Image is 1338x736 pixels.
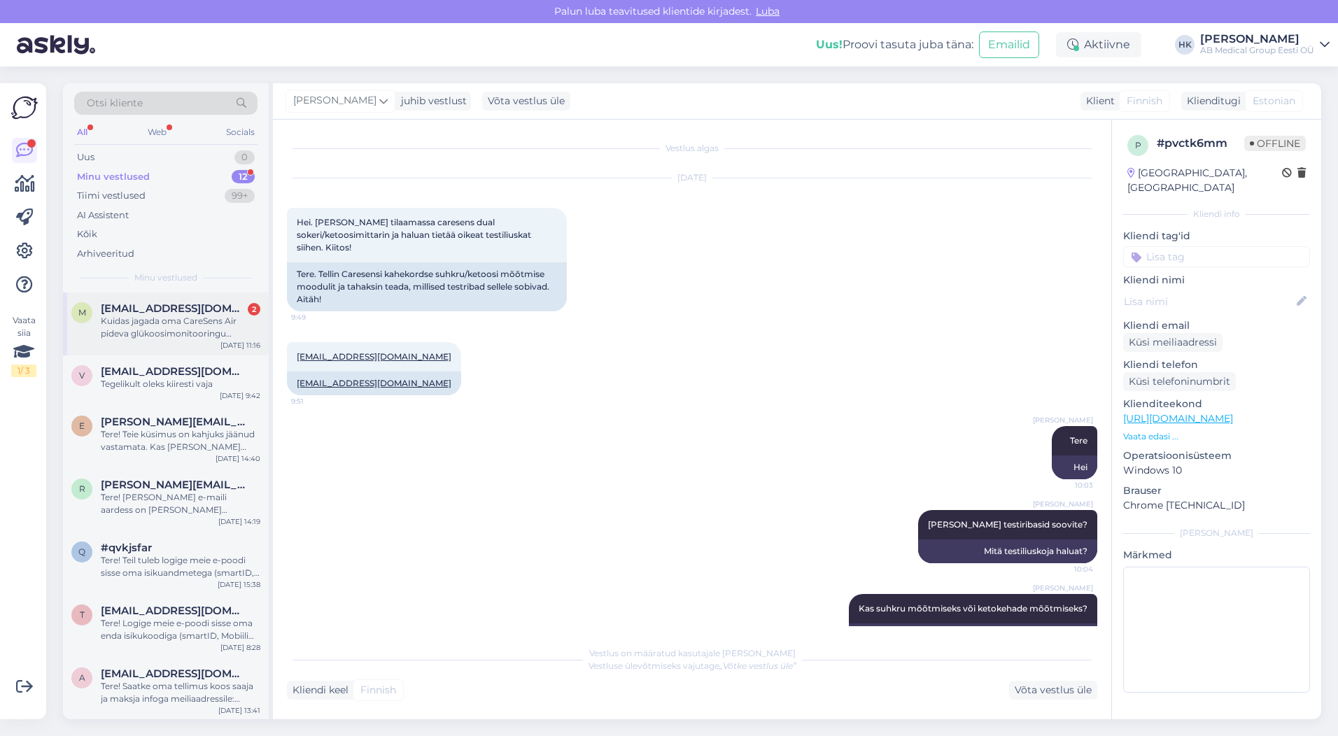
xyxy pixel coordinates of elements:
div: 99+ [225,189,255,203]
span: [PERSON_NAME] [293,93,376,108]
div: 12 [232,170,255,184]
div: 1 / 3 [11,365,36,377]
div: Hei [1052,455,1097,479]
div: AI Assistent [77,208,129,222]
input: Lisa tag [1123,246,1310,267]
div: [DATE] 14:19 [218,516,260,527]
div: Uus [77,150,94,164]
div: Klienditugi [1181,94,1241,108]
span: Estonian [1253,94,1295,108]
div: [DATE] 11:16 [220,340,260,351]
a: [EMAIL_ADDRESS][DOMAIN_NAME] [297,351,451,362]
div: # pvctk6mm [1157,135,1244,152]
span: Otsi kliente [87,96,143,111]
div: Web [145,123,169,141]
div: Tere. Tellin Caresensi kahekordse suhkru/ketoosi mõõtmise moodulit ja tahaksin teada, millised te... [287,262,567,311]
div: Kliendi info [1123,208,1310,220]
span: Finnish [360,683,396,698]
span: evely.tirp.001@mail.ee [101,416,246,428]
div: [PERSON_NAME] [1200,34,1314,45]
div: Tegelikult oleks kiiresti vaja [101,378,260,390]
div: Tere! Teie küsimus on kahjuks jäänud vastamata. Kas [PERSON_NAME] saanud jahetaskud? Kahjuks 2 pe... [101,428,260,453]
div: [DATE] 9:42 [220,390,260,401]
span: Finnish [1127,94,1162,108]
p: Märkmed [1123,548,1310,562]
p: Vaata edasi ... [1123,430,1310,443]
div: Vaata siia [11,314,36,377]
input: Lisa nimi [1124,294,1294,309]
i: „Võtke vestlus üle” [719,660,796,671]
span: 10:03 [1041,480,1093,490]
div: Socials [223,123,258,141]
span: Tere [1070,435,1087,446]
div: Tere! Saatke oma tellimus koos saaja ja maksja infoga meiliaadressile: [EMAIL_ADDRESS][DOMAIN_NAME] [101,680,260,705]
div: Aktiivne [1056,32,1141,57]
span: Offline [1244,136,1306,151]
div: [DATE] 8:28 [220,642,260,653]
span: Hei. [PERSON_NAME] tilaamassa caresens dual sokeri/ketoosimittarin ja haluan tietää oikeat testil... [297,217,533,253]
span: e [79,420,85,431]
span: #qvkjsfar [101,542,152,554]
div: Tere! Teil tuleb logige meie e-poodi sisse oma isikuandmetega (smartID, Mobiili ID, ID-kaart), si... [101,554,260,579]
div: 2 [248,303,260,316]
span: apteek@raves.ee [101,667,246,680]
div: [DATE] [287,171,1097,184]
div: Proovi tasuta juba täna: [816,36,973,53]
span: [PERSON_NAME] [1033,415,1093,425]
div: Tiimi vestlused [77,189,146,203]
span: Luba [752,5,784,17]
span: q [78,546,85,557]
a: [URL][DOMAIN_NAME] [1123,412,1233,425]
div: Mitä testiliuskoja haluat? [918,539,1097,563]
span: valgmamarie@icloud.com [101,365,246,378]
div: Tere! Logige meie e-poodi sisse oma enda isikukoodiga (smartID, Mobiili ID, ID-kaart) Seejärel sa... [101,617,260,642]
p: Chrome [TECHNICAL_ID] [1123,498,1310,513]
b: Uus! [816,38,843,51]
div: Klient [1080,94,1115,108]
p: Operatsioonisüsteem [1123,448,1310,463]
span: tiina.kaevats@mail.ee [101,604,246,617]
div: [PERSON_NAME] [1123,527,1310,539]
div: All [74,123,90,141]
p: Kliendi nimi [1123,273,1310,288]
span: 10:04 [1041,564,1093,574]
div: Kõik [77,227,97,241]
span: v [79,370,85,381]
div: AB Medical Group Eesti OÜ [1200,45,1314,56]
div: [DATE] 13:41 [218,705,260,716]
span: rene.pakkas@kliinikum.ee [101,479,246,491]
div: Sokerin vai ketonien mittaamiseen? [849,623,1097,647]
div: HK [1175,35,1195,55]
span: [PERSON_NAME] [1033,583,1093,593]
p: Kliendi email [1123,318,1310,333]
div: [DATE] 15:38 [218,579,260,590]
div: Võta vestlus üle [1009,681,1097,700]
p: Windows 10 [1123,463,1310,478]
p: Kliendi telefon [1123,358,1310,372]
div: Minu vestlused [77,170,150,184]
div: Küsi meiliaadressi [1123,333,1223,352]
span: t [80,609,85,620]
span: [PERSON_NAME] [1033,499,1093,509]
div: Arhiveeritud [77,247,134,261]
span: maariapar@gmail.com [101,302,246,315]
span: 9:51 [291,396,344,406]
span: p [1135,140,1141,150]
span: a [79,672,85,683]
p: Klienditeekond [1123,397,1310,411]
div: 0 [234,150,255,164]
div: Kuidas jagada oma CareSens Air pideva glükoosimonitooringu süsteemi tulemusi arstiga? [101,315,260,340]
img: Askly Logo [11,94,38,121]
p: Kliendi tag'id [1123,229,1310,243]
span: Kas suhkru mõõtmiseks või ketokehade mõõtmiseks? [859,603,1087,614]
a: [EMAIL_ADDRESS][DOMAIN_NAME] [297,378,451,388]
span: 9:49 [291,312,344,323]
div: Vestlus algas [287,142,1097,155]
span: r [79,483,85,494]
span: m [78,307,86,318]
a: [PERSON_NAME]AB Medical Group Eesti OÜ [1200,34,1330,56]
span: Vestlus on määratud kasutajale [PERSON_NAME] [589,648,796,658]
span: Minu vestlused [134,271,197,284]
div: Tere! [PERSON_NAME] e-maili aardess on [PERSON_NAME][EMAIL_ADDRESS][DOMAIN_NAME] ning telefoninum... [101,491,260,516]
span: [PERSON_NAME] testiribasid soovite? [928,519,1087,530]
